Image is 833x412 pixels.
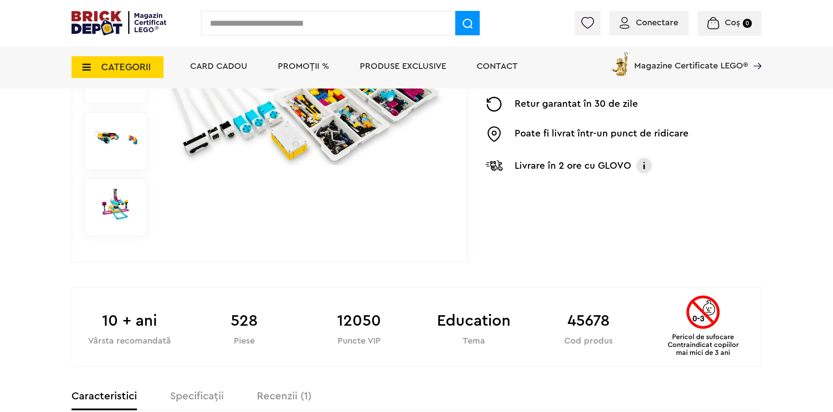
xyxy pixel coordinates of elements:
[170,391,224,402] label: Specificații
[477,62,518,71] a: Contact
[725,18,740,27] span: Coș
[485,160,503,171] img: Livrare Glovo
[416,309,531,333] b: Education
[187,337,302,345] div: Piese
[620,18,678,27] a: Conectare
[531,337,646,345] div: Cod produs
[748,50,761,59] a: Magazine Certificate LEGO®
[515,97,638,112] p: Retur garantat în 30 de zile
[72,309,187,333] b: 10 + ani
[485,126,503,142] img: Easybox
[278,62,329,71] a: PROMOȚII %
[515,159,631,173] p: Livrare în 2 ore cu GLOVO
[636,18,678,27] span: Conectare
[257,391,311,402] label: Recenzii (1)
[101,62,151,72] span: CATEGORII
[187,309,302,333] b: 528
[72,391,137,402] label: Caracteristici
[93,188,138,220] img: LEGO Education LEGO Education SPIKE Prime
[485,97,503,112] img: Returnare
[93,122,138,154] img: Seturi Lego LEGO Education SPIKE Prime
[743,19,752,28] small: 0
[635,157,653,174] img: Info livrare cu GLOVO
[302,337,416,345] div: Puncte VIP
[634,50,748,70] span: Magazine Certificate LEGO®
[515,126,689,142] p: Poate fi livrat într-un punct de ridicare
[302,309,416,333] b: 12050
[72,337,187,345] div: Vârsta recomandată
[662,296,744,357] div: Pericol de sufocare Contraindicat copiilor mai mici de 3 ani
[416,337,531,345] div: Tema
[190,62,247,71] a: Card Cadou
[531,309,646,333] b: 45678
[360,62,446,71] a: Produse exclusive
